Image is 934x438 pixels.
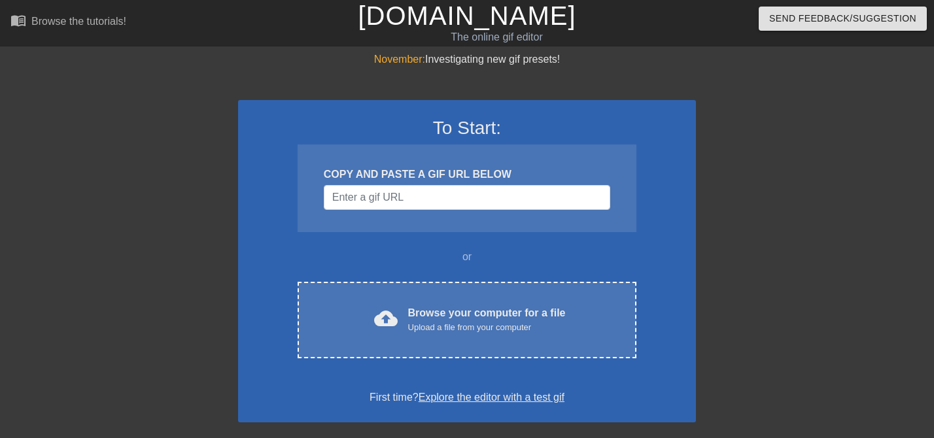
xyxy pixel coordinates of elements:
h3: To Start: [255,117,679,139]
div: or [272,249,662,265]
span: Send Feedback/Suggestion [769,10,916,27]
a: [DOMAIN_NAME] [358,1,576,30]
input: Username [324,185,610,210]
div: Investigating new gif presets! [238,52,696,67]
div: The online gif editor [318,29,676,45]
div: Browse the tutorials! [31,16,126,27]
a: Browse the tutorials! [10,12,126,33]
div: COPY AND PASTE A GIF URL BELOW [324,167,610,182]
span: November: [374,54,425,65]
button: Send Feedback/Suggestion [759,7,927,31]
div: First time? [255,390,679,405]
div: Upload a file from your computer [408,321,566,334]
span: menu_book [10,12,26,28]
span: cloud_upload [374,307,398,330]
a: Explore the editor with a test gif [419,392,564,403]
div: Browse your computer for a file [408,305,566,334]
